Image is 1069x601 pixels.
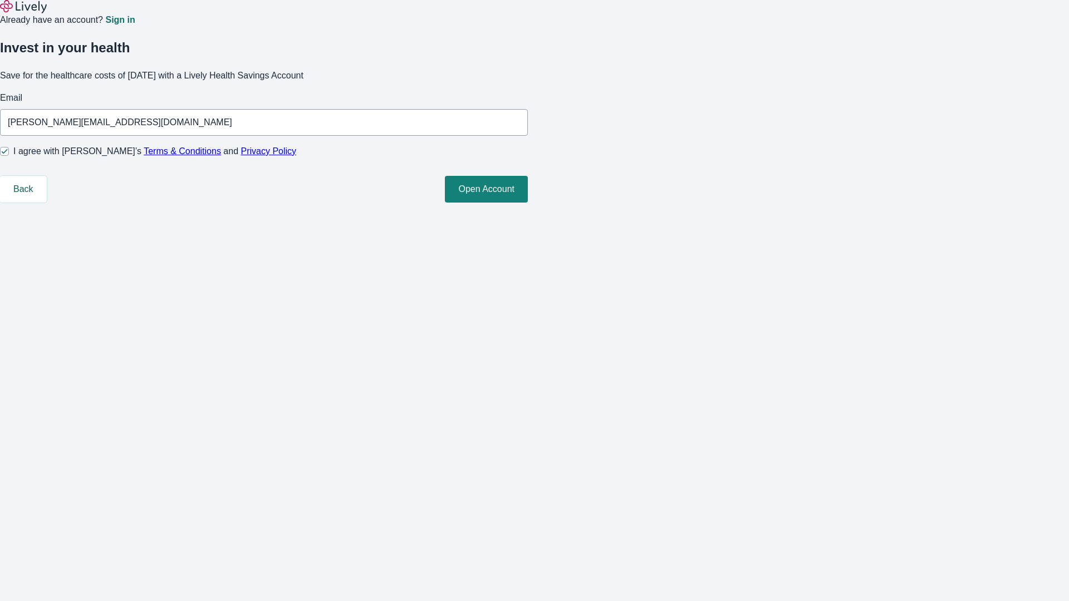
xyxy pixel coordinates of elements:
a: Terms & Conditions [144,146,221,156]
button: Open Account [445,176,528,203]
span: I agree with [PERSON_NAME]’s and [13,145,296,158]
a: Privacy Policy [241,146,297,156]
a: Sign in [105,16,135,24]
